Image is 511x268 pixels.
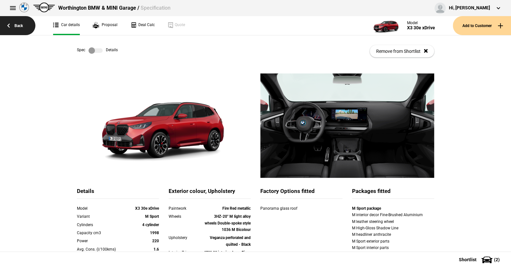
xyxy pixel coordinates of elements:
div: Hi, [PERSON_NAME] [449,5,490,11]
strong: 1998 [150,231,159,235]
div: Panorama glass roof [260,205,318,212]
span: Shortlist [459,257,477,262]
strong: 3HZ-20" M light alloy wheels Double-spoke style 1036 M Bicolour [205,214,251,232]
div: Interior Trim [169,249,201,256]
div: M interior decor Fine-Brushed Aluminium M leather steering wheel M High-Gloss Shadow Line M headl... [352,212,434,258]
strong: 1.6 [153,247,159,252]
div: Upholstery [169,235,201,241]
div: Model [407,21,435,25]
strong: 220 [152,239,159,243]
strong: X3 30e xDrive [135,206,159,211]
a: Proposal [93,16,117,35]
img: bmw.png [19,3,29,12]
a: Deal Calc [130,16,155,35]
div: Packages fitted [352,187,434,199]
div: Variant [77,213,126,220]
button: Add to Customer [453,16,511,35]
div: Details [77,187,159,199]
button: Remove from Shortlist [370,45,434,57]
strong: Fire Red metallic [222,206,251,211]
div: Spec Details [77,47,118,54]
div: Exterior colour, Upholstery [169,187,251,199]
strong: 43W-M interior decor Fine-Brushed Aluminium [204,250,251,261]
strong: Veganza perforated and quilted - Black [210,235,251,246]
button: Shortlist(2) [449,252,511,268]
span: Specification [140,5,170,11]
div: Factory Options fitted [260,187,342,199]
div: Worthington BMW & MINI Garage / [58,5,170,12]
img: mini.png [33,3,55,12]
strong: M Sport package [352,206,381,211]
div: Power [77,238,126,244]
strong: 4 cylinder [142,223,159,227]
div: Cylinders [77,222,126,228]
span: ( 2 ) [494,257,500,262]
div: Paintwork [169,205,201,212]
div: X3 30e xDrive [407,25,435,31]
div: Capacity cm3 [77,230,126,236]
a: Car details [53,16,80,35]
div: Wheels [169,213,201,220]
div: Model [77,205,126,212]
div: Avg. Cons. (l/100kms) [77,246,126,253]
strong: M Sport [145,214,159,219]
